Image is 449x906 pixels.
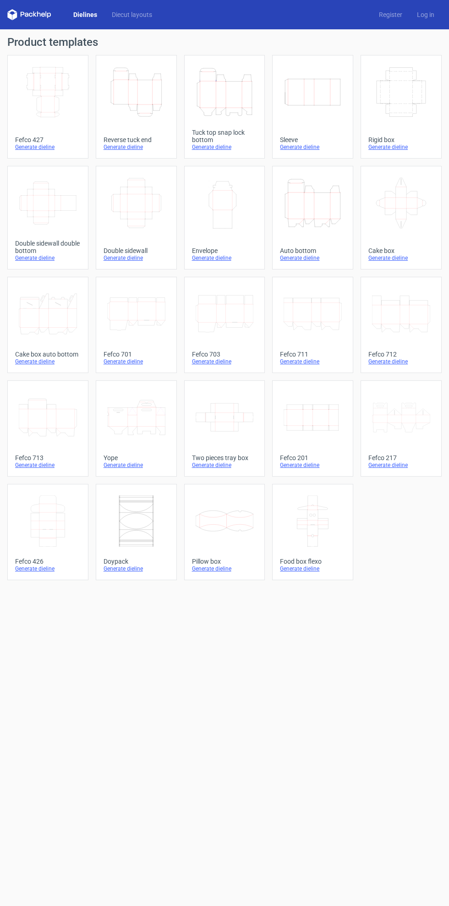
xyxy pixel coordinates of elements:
div: Generate dieline [104,143,169,151]
div: Double sidewall double bottom [15,240,81,254]
div: Fefco 703 [192,351,257,358]
a: Double sidewall double bottomGenerate dieline [7,166,88,269]
div: Rigid box [368,136,434,143]
a: Fefco 701Generate dieline [96,277,177,373]
div: Generate dieline [15,565,81,572]
div: Yope [104,454,169,461]
a: Tuck top snap lock bottomGenerate dieline [184,55,265,159]
div: Generate dieline [104,254,169,262]
h1: Product templates [7,37,442,48]
div: Generate dieline [368,143,434,151]
div: Fefco 712 [368,351,434,358]
div: Envelope [192,247,257,254]
a: Auto bottomGenerate dieline [272,166,353,269]
div: Generate dieline [280,143,345,151]
div: Auto bottom [280,247,345,254]
div: Generate dieline [280,461,345,469]
div: Cake box [368,247,434,254]
a: Fefco 711Generate dieline [272,277,353,373]
div: Generate dieline [192,358,257,365]
div: Generate dieline [192,565,257,572]
a: Fefco 713Generate dieline [7,380,88,477]
a: Reverse tuck endGenerate dieline [96,55,177,159]
a: Register [372,10,410,19]
div: Fefco 711 [280,351,345,358]
div: Generate dieline [280,565,345,572]
div: Generate dieline [368,461,434,469]
a: Fefco 426Generate dieline [7,484,88,580]
div: Food box flexo [280,558,345,565]
a: Log in [410,10,442,19]
div: Generate dieline [15,254,81,262]
div: Pillow box [192,558,257,565]
div: Fefco 701 [104,351,169,358]
div: Generate dieline [104,461,169,469]
a: YopeGenerate dieline [96,380,177,477]
div: Generate dieline [280,358,345,365]
div: Generate dieline [15,461,81,469]
div: Generate dieline [15,143,81,151]
div: Fefco 427 [15,136,81,143]
a: Pillow boxGenerate dieline [184,484,265,580]
div: Generate dieline [192,461,257,469]
div: Generate dieline [104,565,169,572]
a: Fefco 217Generate dieline [361,380,442,477]
a: Diecut layouts [104,10,159,19]
a: Food box flexoGenerate dieline [272,484,353,580]
a: Dielines [66,10,104,19]
a: Two pieces tray boxGenerate dieline [184,380,265,477]
div: Generate dieline [104,358,169,365]
div: Double sidewall [104,247,169,254]
div: Fefco 713 [15,454,81,461]
div: Doypack [104,558,169,565]
a: Cake boxGenerate dieline [361,166,442,269]
div: Sleeve [280,136,345,143]
div: Fefco 426 [15,558,81,565]
div: Cake box auto bottom [15,351,81,358]
a: Fefco 201Generate dieline [272,380,353,477]
a: Fefco 427Generate dieline [7,55,88,159]
a: SleeveGenerate dieline [272,55,353,159]
a: Cake box auto bottomGenerate dieline [7,277,88,373]
a: Rigid boxGenerate dieline [361,55,442,159]
div: Tuck top snap lock bottom [192,129,257,143]
div: Generate dieline [15,358,81,365]
div: Fefco 201 [280,454,345,461]
div: Generate dieline [192,143,257,151]
a: DoypackGenerate dieline [96,484,177,580]
a: Fefco 712Generate dieline [361,277,442,373]
a: Fefco 703Generate dieline [184,277,265,373]
div: Reverse tuck end [104,136,169,143]
a: Double sidewallGenerate dieline [96,166,177,269]
div: Two pieces tray box [192,454,257,461]
div: Fefco 217 [368,454,434,461]
div: Generate dieline [368,358,434,365]
div: Generate dieline [280,254,345,262]
div: Generate dieline [192,254,257,262]
a: EnvelopeGenerate dieline [184,166,265,269]
div: Generate dieline [368,254,434,262]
